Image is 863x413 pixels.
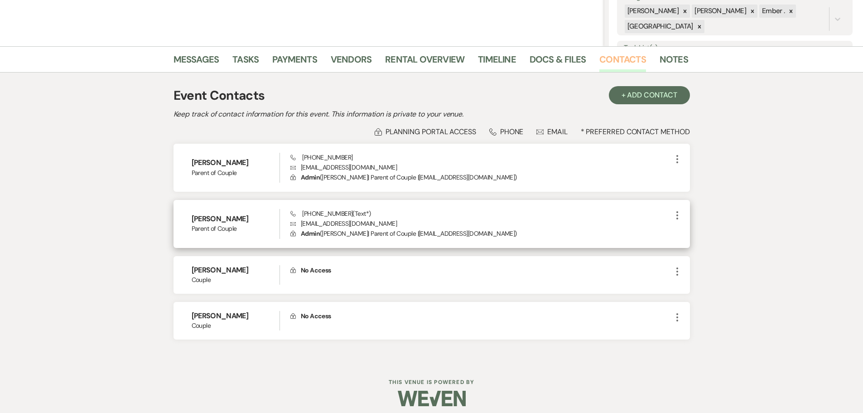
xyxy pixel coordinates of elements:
[290,172,671,182] p: ( [PERSON_NAME] | Parent of Couple | [EMAIL_ADDRESS][DOMAIN_NAME] )
[536,127,568,136] div: Email
[625,20,694,33] div: [GEOGRAPHIC_DATA]
[174,127,690,136] div: * Preferred Contact Method
[192,311,280,321] h6: [PERSON_NAME]
[385,52,464,72] a: Rental Overview
[301,312,331,320] span: No Access
[272,52,317,72] a: Payments
[232,52,259,72] a: Tasks
[174,52,219,72] a: Messages
[692,5,747,18] div: [PERSON_NAME]
[530,52,586,72] a: Docs & Files
[192,265,280,275] h6: [PERSON_NAME]
[489,127,524,136] div: Phone
[174,86,265,105] h1: Event Contacts
[174,109,690,120] h2: Keep track of contact information for this event. This information is private to your venue.
[192,168,280,178] span: Parent of Couple
[478,52,516,72] a: Timeline
[331,52,371,72] a: Vendors
[192,275,280,285] span: Couple
[609,86,690,104] button: + Add Contact
[290,153,352,161] span: [PHONE_NUMBER]
[290,162,671,172] p: [EMAIL_ADDRESS][DOMAIN_NAME]
[192,214,280,224] h6: [PERSON_NAME]
[660,52,688,72] a: Notes
[625,5,680,18] div: [PERSON_NAME]
[301,266,331,274] span: No Access
[301,229,320,238] span: Admin
[290,219,671,228] p: [EMAIL_ADDRESS][DOMAIN_NAME]
[290,209,371,218] span: [PHONE_NUMBER] (Text*)
[599,52,646,72] a: Contacts
[375,127,476,136] div: Planning Portal Access
[301,173,320,181] span: Admin
[192,224,280,233] span: Parent of Couple
[192,321,280,330] span: Couple
[290,228,671,238] p: ( [PERSON_NAME] | Parent of Couple | [EMAIL_ADDRESS][DOMAIN_NAME] )
[192,158,280,168] h6: [PERSON_NAME]
[759,5,786,18] div: Ember .
[624,42,846,55] label: Task List(s):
